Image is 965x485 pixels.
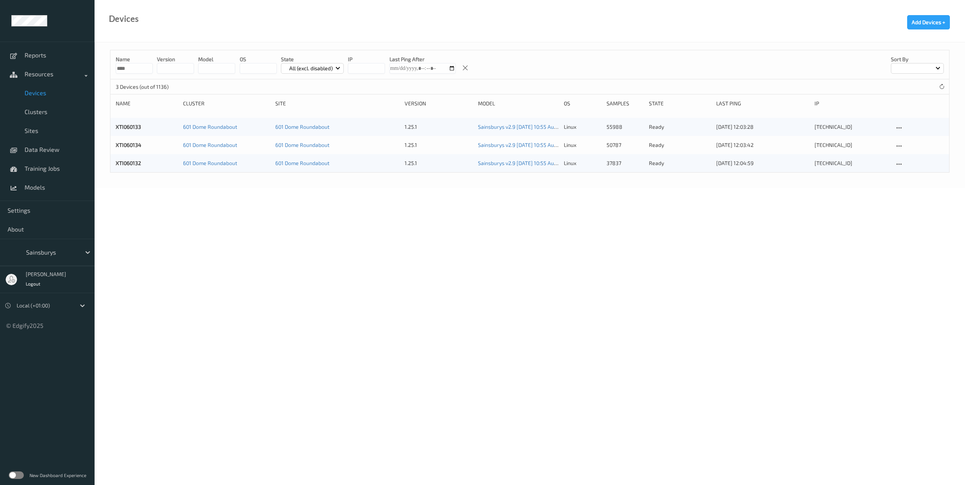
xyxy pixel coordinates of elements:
[116,142,141,148] a: XTI060134
[116,124,141,130] a: XTI060133
[564,100,601,107] div: OS
[405,159,473,167] div: 1.25.1
[116,100,178,107] div: Name
[564,141,601,149] p: linux
[109,15,139,23] div: Devices
[649,123,711,131] p: ready
[815,100,889,107] div: ip
[405,123,473,131] div: 1.25.1
[116,56,153,63] p: Name
[275,160,329,166] a: 601 Dome Roundabout
[564,159,601,167] p: linux
[815,141,889,149] div: [TECHNICAL_ID]
[281,56,344,63] p: State
[183,142,237,148] a: 601 Dome Roundabout
[275,100,399,107] div: Site
[716,159,809,167] div: [DATE] 12:04:59
[405,100,473,107] div: version
[478,100,559,107] div: Model
[891,56,944,63] p: Sort by
[348,56,385,63] p: IP
[478,142,572,148] a: Sainsburys v2.9 [DATE] 10:55 Auto Save
[716,100,809,107] div: Last Ping
[564,123,601,131] p: linux
[815,159,889,167] div: [TECHNICAL_ID]
[649,159,711,167] p: ready
[478,160,572,166] a: Sainsburys v2.9 [DATE] 10:55 Auto Save
[389,56,456,63] p: Last Ping After
[716,141,809,149] div: [DATE] 12:03:42
[116,83,172,91] p: 3 Devices (out of 1136)
[198,56,235,63] p: model
[183,160,237,166] a: 601 Dome Roundabout
[157,56,194,63] p: version
[607,141,644,149] div: 50787
[649,141,711,149] p: ready
[275,142,329,148] a: 601 Dome Roundabout
[649,100,711,107] div: State
[287,65,335,72] p: All (excl. disabled)
[607,100,644,107] div: Samples
[815,123,889,131] div: [TECHNICAL_ID]
[275,124,329,130] a: 601 Dome Roundabout
[716,123,809,131] div: [DATE] 12:03:28
[183,124,237,130] a: 601 Dome Roundabout
[240,56,277,63] p: OS
[607,159,644,167] div: 37837
[405,141,473,149] div: 1.25.1
[183,100,270,107] div: Cluster
[907,15,950,29] button: Add Devices +
[607,123,644,131] div: 55988
[116,160,141,166] a: XTI060132
[478,124,572,130] a: Sainsburys v2.9 [DATE] 10:55 Auto Save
